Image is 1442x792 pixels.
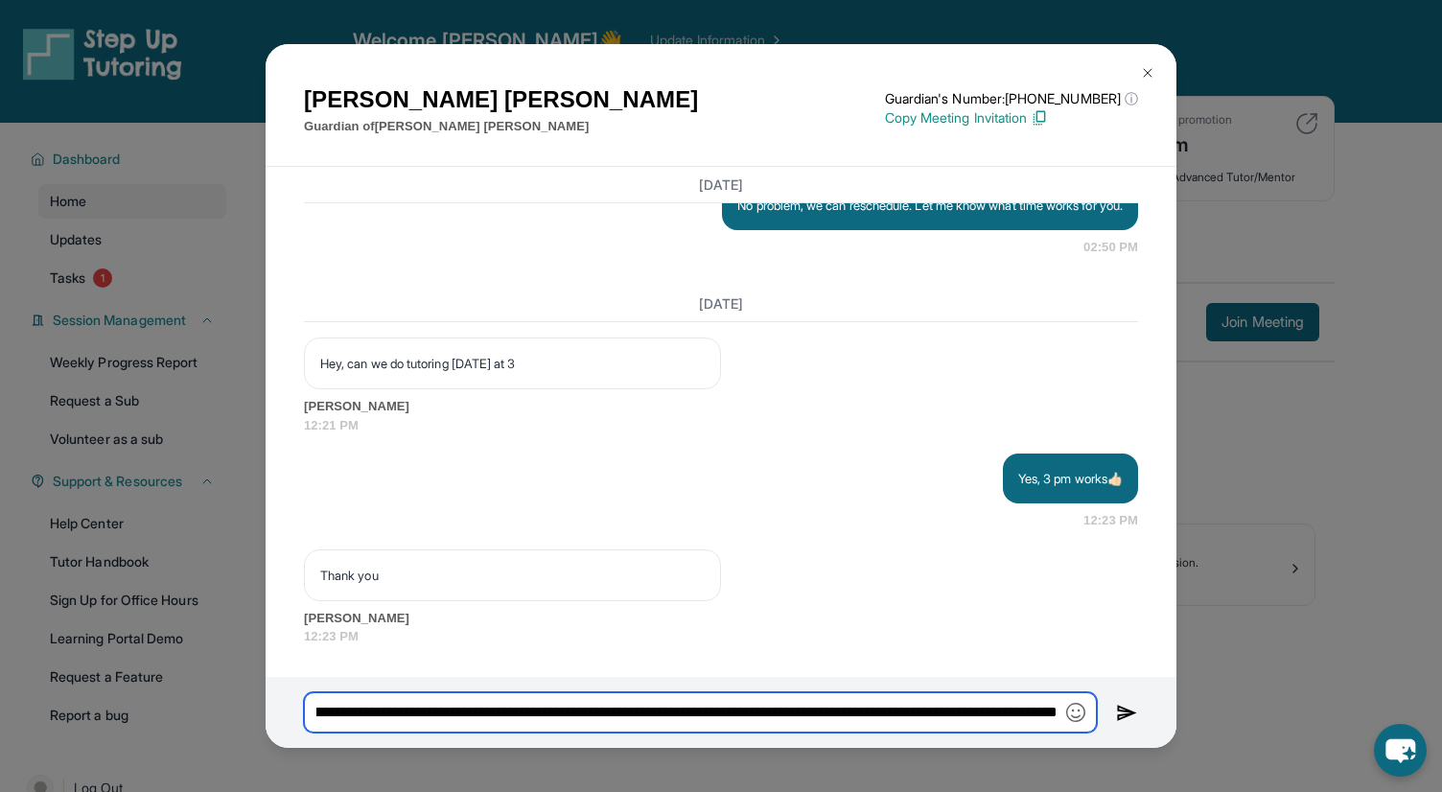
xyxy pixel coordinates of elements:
[304,175,1138,194] h3: [DATE]
[1374,724,1427,777] button: chat-button
[1066,703,1085,722] img: Emoji
[304,627,1138,646] span: 12:23 PM
[304,397,1138,416] span: [PERSON_NAME]
[1083,238,1138,257] span: 02:50 PM
[304,117,698,136] p: Guardian of [PERSON_NAME] [PERSON_NAME]
[1140,65,1155,81] img: Close Icon
[320,354,705,373] p: Hey, can we do tutoring [DATE] at 3
[304,294,1138,314] h3: [DATE]
[885,89,1138,108] p: Guardian's Number: [PHONE_NUMBER]
[304,416,1138,435] span: 12:21 PM
[304,609,1138,628] span: [PERSON_NAME]
[737,196,1123,215] p: No problem, we can reschedule. Let me know what time works for you.
[320,566,705,585] p: Thank you
[885,108,1138,128] p: Copy Meeting Invitation
[304,82,698,117] h1: [PERSON_NAME] [PERSON_NAME]
[1116,702,1138,725] img: Send icon
[1031,109,1048,127] img: Copy Icon
[1125,89,1138,108] span: ⓘ
[1083,511,1138,530] span: 12:23 PM
[1018,469,1123,488] p: Yes, 3 pm works👍🏻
